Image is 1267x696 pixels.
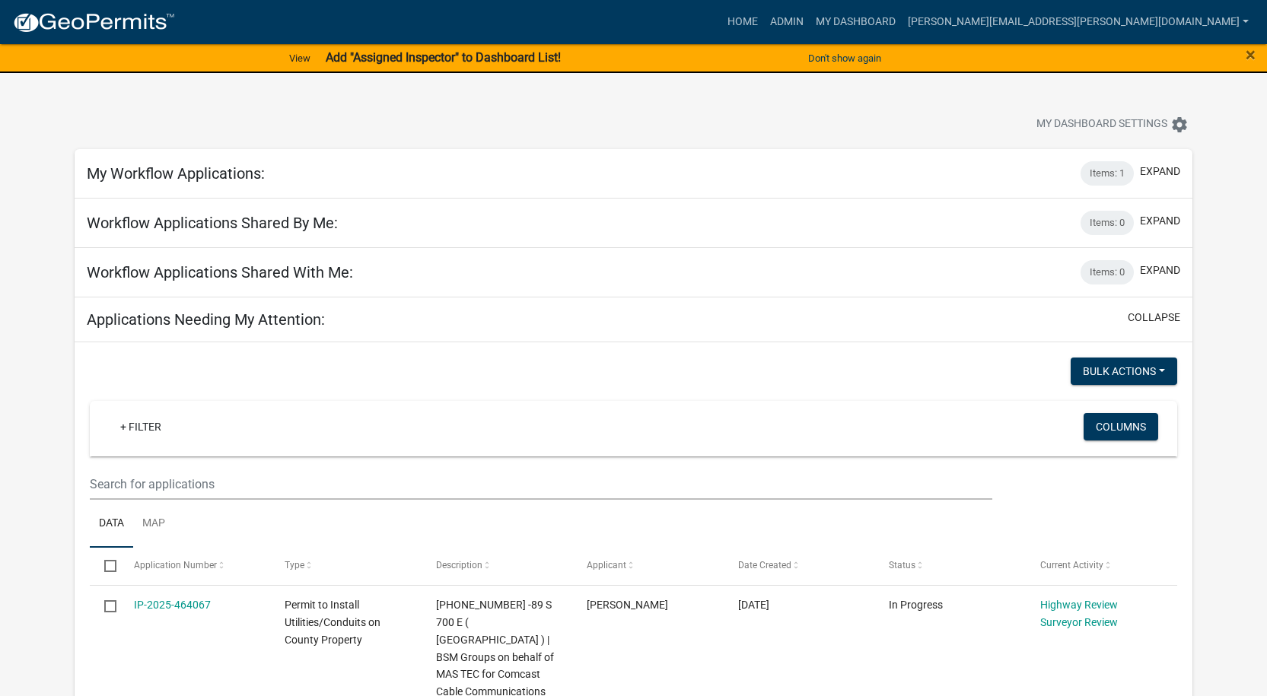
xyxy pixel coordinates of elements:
[1081,260,1134,284] div: Items: 0
[810,8,902,37] a: My Dashboard
[87,310,325,329] h5: Applications Needing My Attention:
[87,263,353,281] h5: Workflow Applications Shared With Me:
[285,599,380,646] span: Permit to Install Utilities/Conduits on County Property
[1170,116,1189,134] i: settings
[1036,116,1167,134] span: My Dashboard Settings
[87,164,265,183] h5: My Workflow Applications:
[1246,46,1256,64] button: Close
[572,548,724,584] datatable-header-cell: Applicant
[1024,110,1201,139] button: My Dashboard Settingssettings
[1081,161,1134,186] div: Items: 1
[270,548,422,584] datatable-header-cell: Type
[108,413,173,440] a: + Filter
[326,50,561,65] strong: Add "Assigned Inspector" to Dashboard List!
[1140,262,1180,278] button: expand
[738,599,769,611] span: 08/14/2025
[724,548,875,584] datatable-header-cell: Date Created
[134,560,217,570] span: Application Number
[422,548,573,584] datatable-header-cell: Description
[587,599,668,611] span: Kevin Maxwell
[283,46,317,71] a: View
[738,560,791,570] span: Date Created
[436,560,482,570] span: Description
[902,8,1255,37] a: [PERSON_NAME][EMAIL_ADDRESS][PERSON_NAME][DOMAIN_NAME]
[889,599,943,611] span: In Progress
[802,46,887,71] button: Don't show again
[1026,548,1177,584] datatable-header-cell: Current Activity
[889,560,915,570] span: Status
[1040,599,1118,611] a: Highway Review
[1040,560,1103,570] span: Current Activity
[133,500,174,548] a: Map
[1140,213,1180,229] button: expand
[134,599,211,611] a: IP-2025-464067
[1081,211,1134,235] div: Items: 0
[1084,413,1158,440] button: Columns
[1128,310,1180,326] button: collapse
[721,8,764,37] a: Home
[87,214,338,232] h5: Workflow Applications Shared By Me:
[1246,44,1256,65] span: ×
[1140,164,1180,180] button: expand
[90,548,119,584] datatable-header-cell: Select
[285,560,304,570] span: Type
[874,548,1026,584] datatable-header-cell: Status
[90,469,992,500] input: Search for applications
[119,548,271,584] datatable-header-cell: Application Number
[1040,616,1118,628] a: Surveyor Review
[90,500,133,548] a: Data
[764,8,810,37] a: Admin
[1071,358,1177,385] button: Bulk Actions
[587,560,626,570] span: Applicant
